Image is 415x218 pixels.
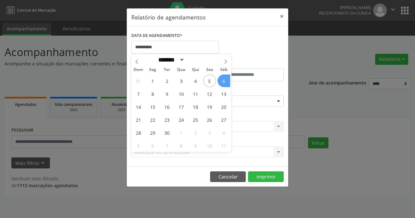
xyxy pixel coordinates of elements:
span: Setembro 6, 2025 [218,75,230,87]
span: Outubro 2, 2025 [189,126,202,139]
span: Dom [131,68,146,72]
span: Setembro 12, 2025 [203,87,216,100]
span: Outubro 9, 2025 [189,139,202,152]
span: Setembro 9, 2025 [160,87,173,100]
span: Outubro 10, 2025 [203,139,216,152]
span: Setembro 20, 2025 [218,100,230,113]
span: Setembro 28, 2025 [132,126,145,139]
span: Setembro 21, 2025 [132,113,145,126]
span: Setembro 8, 2025 [146,87,159,100]
span: Setembro 23, 2025 [160,113,173,126]
span: Setembro 17, 2025 [175,100,187,113]
span: Setembro 5, 2025 [203,75,216,87]
button: Cancelar [210,171,246,182]
span: Setembro 2, 2025 [160,75,173,87]
span: Setembro 24, 2025 [175,113,187,126]
span: Outubro 3, 2025 [203,126,216,139]
span: Sex [203,68,217,72]
input: Year [184,56,206,63]
span: Setembro 16, 2025 [160,100,173,113]
span: Setembro 14, 2025 [132,100,145,113]
span: Setembro 18, 2025 [189,100,202,113]
span: Qua [174,68,188,72]
span: Setembro 11, 2025 [189,87,202,100]
span: Outubro 8, 2025 [175,139,187,152]
button: Imprimir [248,171,284,182]
span: Setembro 13, 2025 [218,87,230,100]
h5: Relatório de agendamentos [131,13,206,21]
span: Setembro 25, 2025 [189,113,202,126]
span: Setembro 19, 2025 [203,100,216,113]
span: Setembro 3, 2025 [175,75,187,87]
label: ATÉ [209,58,284,68]
span: Setembro 15, 2025 [146,100,159,113]
span: Outubro 1, 2025 [175,126,187,139]
span: Setembro 4, 2025 [189,75,202,87]
label: DATA DE AGENDAMENTO [131,31,182,41]
span: Setembro 26, 2025 [203,113,216,126]
select: Month [156,56,185,63]
span: Setembro 27, 2025 [218,113,230,126]
span: Outubro 7, 2025 [160,139,173,152]
span: Setembro 22, 2025 [146,113,159,126]
span: Setembro 1, 2025 [146,75,159,87]
span: Seg [146,68,160,72]
span: Setembro 10, 2025 [175,87,187,100]
span: Outubro 11, 2025 [218,139,230,152]
span: Setembro 30, 2025 [160,126,173,139]
span: Qui [188,68,203,72]
span: Setembro 29, 2025 [146,126,159,139]
span: Outubro 6, 2025 [146,139,159,152]
span: Sáb [217,68,231,72]
span: Outubro 4, 2025 [218,126,230,139]
span: Agosto 31, 2025 [132,75,145,87]
span: Outubro 5, 2025 [132,139,145,152]
span: Setembro 7, 2025 [132,87,145,100]
span: Ter [160,68,174,72]
button: Close [275,8,288,24]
